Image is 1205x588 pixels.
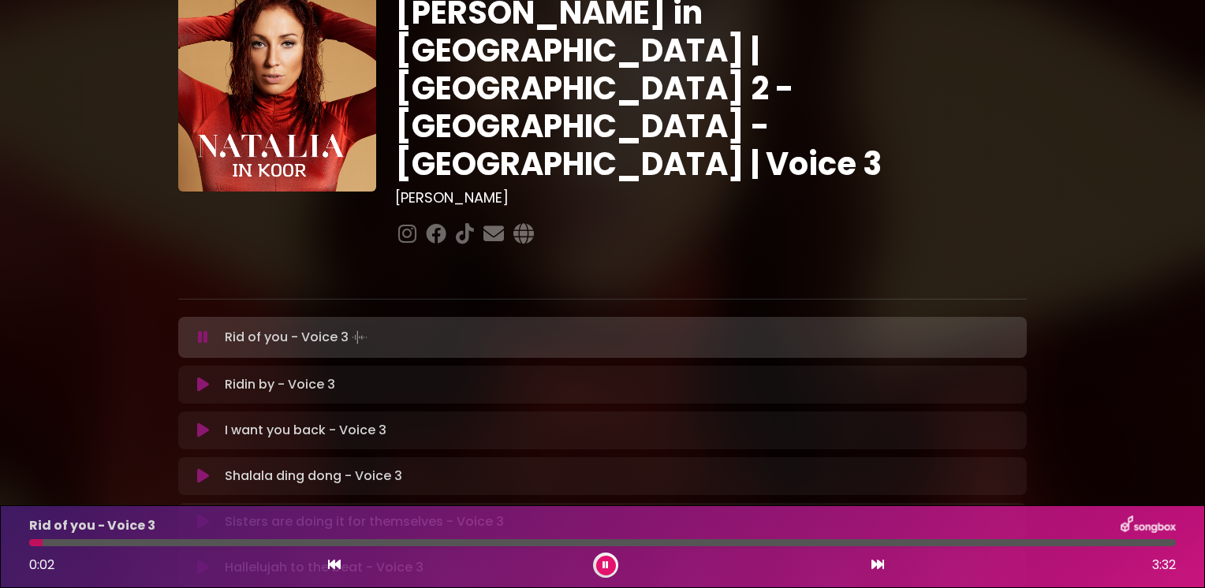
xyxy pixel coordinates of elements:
p: Rid of you - Voice 3 [225,326,371,348]
p: Shalala ding dong - Voice 3 [225,467,402,486]
p: Ridin by - Voice 3 [225,375,335,394]
img: waveform4.gif [349,326,371,348]
h3: [PERSON_NAME] [395,189,1027,207]
span: 0:02 [29,556,54,574]
p: Rid of you - Voice 3 [29,516,155,535]
p: I want you back - Voice 3 [225,421,386,440]
span: 3:32 [1152,556,1176,575]
img: songbox-logo-white.png [1121,515,1176,536]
